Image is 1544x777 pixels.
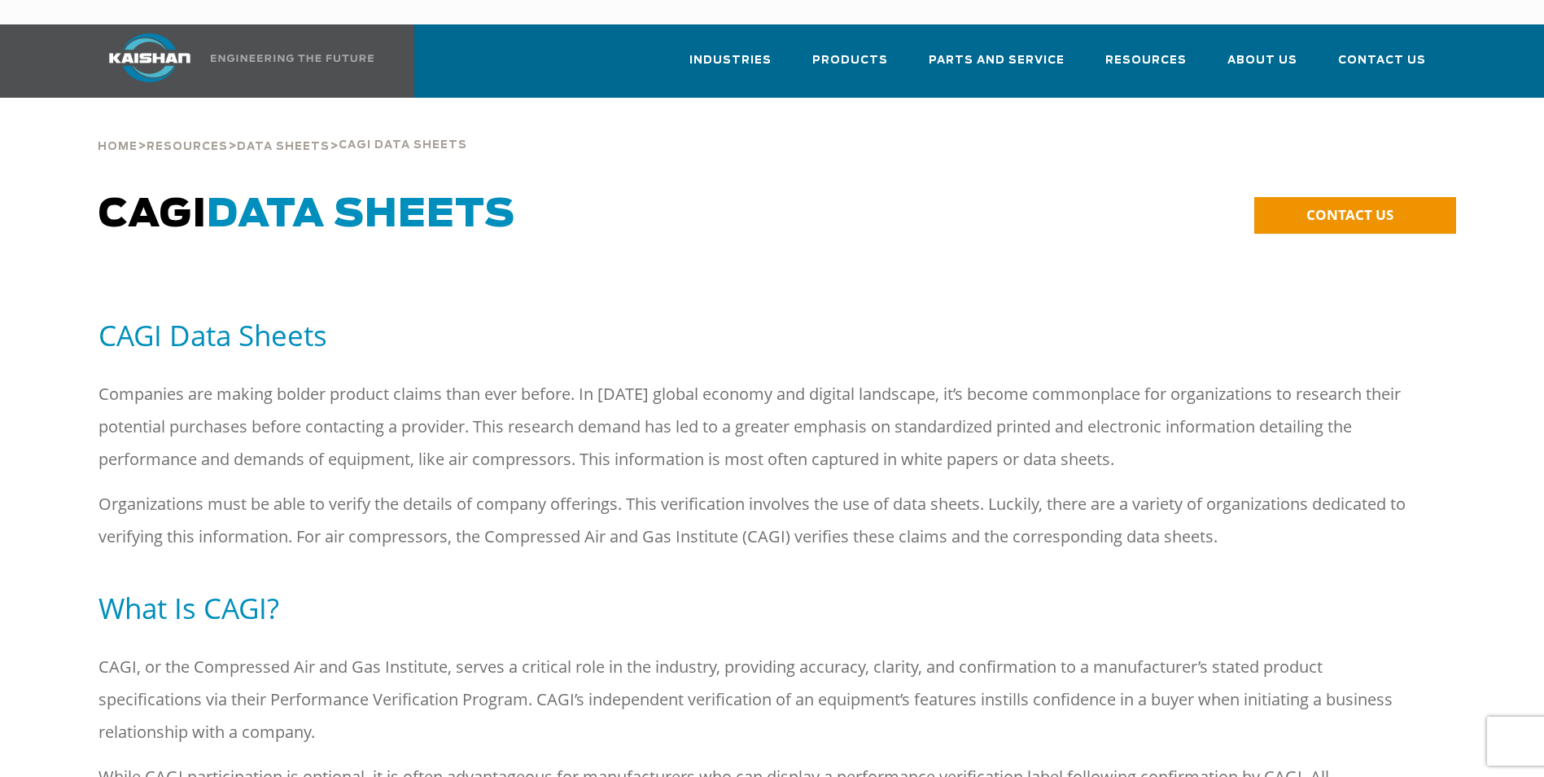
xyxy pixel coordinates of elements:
span: Home [98,142,138,152]
a: Contact Us [1338,39,1426,94]
span: CAGI [98,195,515,235]
span: Resources [1105,51,1187,70]
a: Resources [147,138,228,153]
a: Parts and Service [929,39,1065,94]
p: Organizations must be able to verify the details of company offerings. This verification involves... [98,488,1417,553]
span: Cagi Data Sheets [339,140,467,151]
span: CONTACT US [1306,205,1393,224]
span: Resources [147,142,228,152]
span: Contact Us [1338,51,1426,70]
a: Products [812,39,888,94]
a: Resources [1105,39,1187,94]
img: kaishan logo [89,33,211,82]
a: CONTACT US [1254,197,1456,234]
span: Data Sheets [207,195,515,235]
p: Companies are making bolder product claims than ever before. In [DATE] global economy and digital... [98,378,1417,476]
span: Industries [689,51,772,70]
h5: CAGI Data Sheets [98,317,1446,353]
h5: What Is CAGI? [98,590,1446,626]
a: Home [98,138,138,153]
span: Parts and Service [929,51,1065,70]
div: > > > [98,98,467,160]
span: About Us [1227,51,1297,70]
a: Data Sheets [237,138,330,153]
a: Industries [689,39,772,94]
img: Engineering the future [211,55,374,62]
span: Products [812,51,888,70]
p: CAGI, or the Compressed Air and Gas Institute, serves a critical role in the industry, providing ... [98,651,1417,748]
a: About Us [1227,39,1297,94]
a: Kaishan USA [89,24,377,98]
span: Data Sheets [237,142,330,152]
